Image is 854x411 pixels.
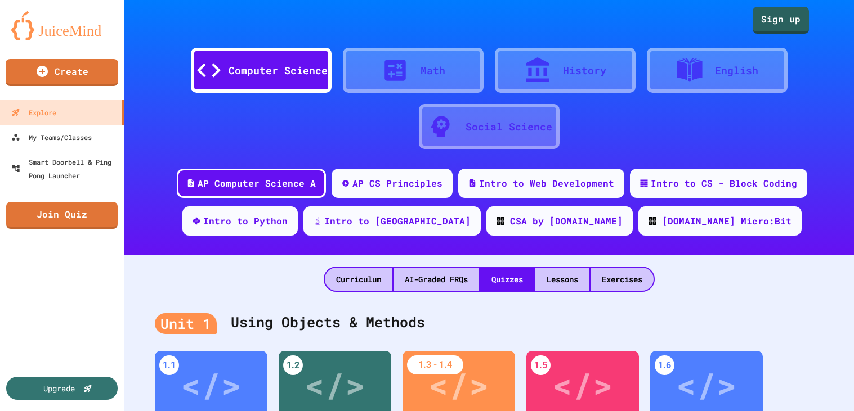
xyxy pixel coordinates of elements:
a: Sign up [753,7,809,34]
div: Quizzes [480,268,534,291]
img: CODE_logo_RGB.png [649,217,656,225]
div: 1.1 [159,355,179,375]
div: AP CS Principles [352,177,442,190]
div: Upgrade [43,382,75,394]
div: 1.2 [283,355,303,375]
div: </> [181,359,242,410]
a: Create [6,59,118,86]
div: Intro to [GEOGRAPHIC_DATA] [324,214,471,228]
div: CSA by [DOMAIN_NAME] [510,214,623,228]
div: Explore [11,106,56,119]
div: [DOMAIN_NAME] Micro:Bit [662,214,792,228]
div: AI-Graded FRQs [394,268,479,291]
div: Social Science [466,119,552,134]
div: </> [428,359,489,410]
img: CODE_logo_RGB.png [497,217,504,225]
div: Intro to Web Development [479,177,614,190]
div: Unit 1 [155,313,217,335]
div: </> [552,359,613,410]
div: AP Computer Science A [198,177,316,190]
div: </> [305,359,365,410]
div: Curriculum [325,268,392,291]
div: 1.3 - 1.4 [407,355,463,374]
div: 1.5 [531,355,551,375]
div: History [563,63,606,78]
div: Using Objects & Methods [155,300,823,345]
div: </> [676,359,737,410]
div: My Teams/Classes [11,130,92,144]
div: English [715,63,758,78]
a: Join Quiz [6,202,118,229]
div: Computer Science [229,63,328,78]
img: logo-orange.svg [11,11,113,40]
div: Lessons [535,268,589,291]
div: 1.6 [655,355,674,375]
div: Math [421,63,445,78]
div: Intro to Python [203,214,288,228]
div: Exercises [591,268,654,291]
div: Intro to CS - Block Coding [651,177,797,190]
div: Smart Doorbell & Ping Pong Launcher [11,155,119,182]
